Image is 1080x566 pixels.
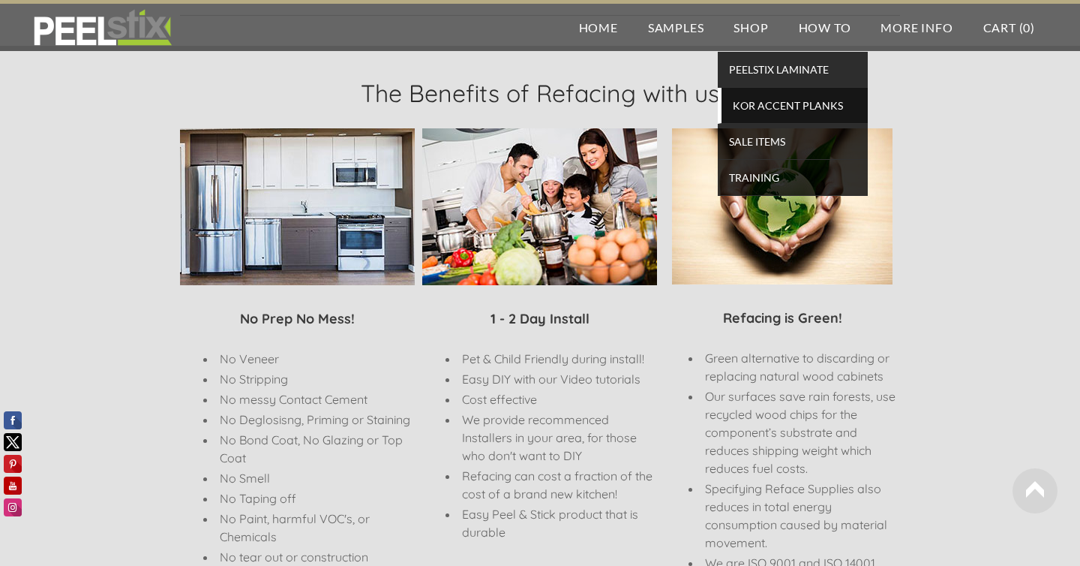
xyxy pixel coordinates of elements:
a: Cart (0) [968,4,1050,51]
li: ​Refacing can cost a fraction of the cost of a brand new kitchen! [458,467,657,503]
a: Samples [633,4,719,51]
li: Easy DIY with our Video tutorials [458,370,657,388]
strong: 1 - 2 Day Install [490,310,589,327]
span: TRAINING [721,167,864,188]
strong: No Prep No Mess! [240,310,355,327]
li: Cost effective​ [458,390,657,408]
span: 0 [1023,20,1030,35]
a: TRAINING [718,160,868,196]
a: Shop [718,4,783,51]
li: No Taping off [216,489,415,507]
a: How To [784,4,866,51]
a: Home [564,4,633,51]
li: Easy Peel & Stick product that is durable [458,505,657,541]
li: No Bond Coat, No Glazing or Top Coat [216,431,415,467]
span: KOR Accent Planks [725,95,864,116]
a: KOR Accent Planks [718,88,868,124]
li: Our surfaces save rain forests, use recycled wood chips for the component’s substrate and reduces... [701,387,900,477]
li: No Smell [216,469,415,487]
img: Picture [180,128,415,285]
li: Specifying Reface Supplies also reduces in total energy consumption caused by material movement. [701,480,900,552]
img: REFACE SUPPLIES [30,9,175,47]
strong: Refacing is Green! [723,309,842,327]
span: PEELSTIX Laminate [721,59,864,80]
img: Picture [422,128,657,285]
li: No tear out or construction [216,548,415,566]
li: Pet & Child Friendly during install! [458,350,657,368]
li: No Veneer [216,350,415,368]
li: No messy Contact Cement [216,390,415,408]
a: More Info [865,4,967,51]
li: No Stripping [216,370,415,388]
li: We provide recommenced Installers in your area, for those who don't want to DIY [458,411,657,465]
li: Green alternative to discarding or replacing natural wood cabinets​ [701,349,900,385]
li: No Paint, harmful VOC's, or Chemicals [216,510,415,546]
img: Picture [672,128,892,285]
a: PEELSTIX Laminate [718,52,868,88]
li: No Deglosisng, Priming or Staining [216,411,415,429]
span: SALE ITEMS [721,131,864,152]
font: The Benefits of Refacing with us [361,78,719,108]
a: SALE ITEMS [718,124,868,160]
